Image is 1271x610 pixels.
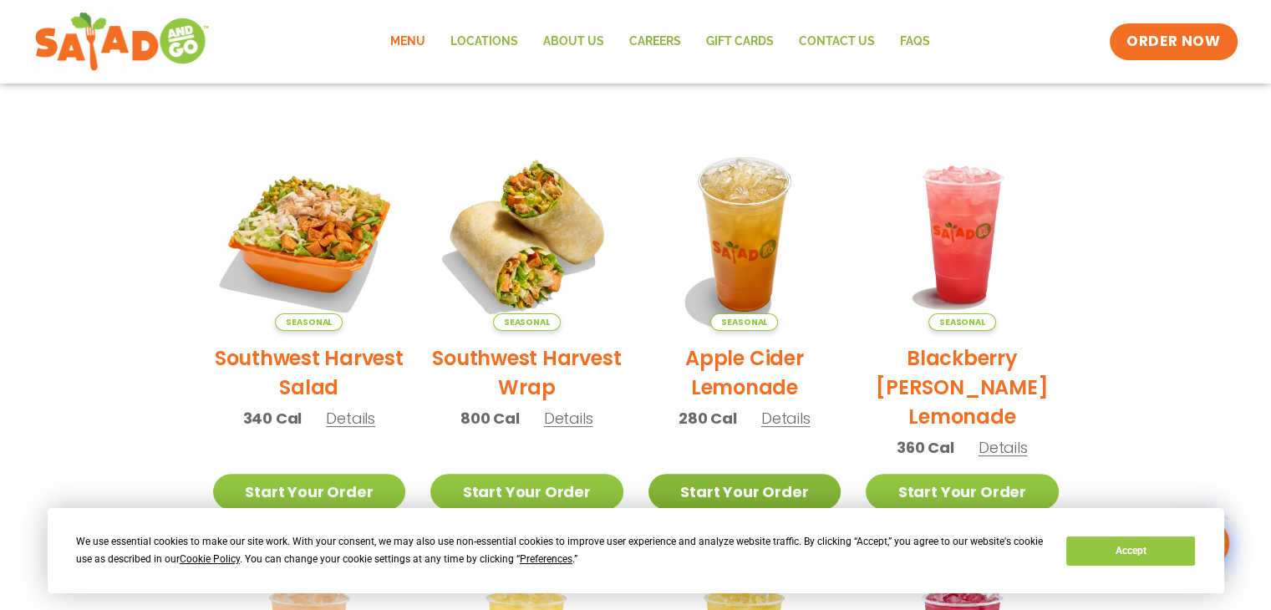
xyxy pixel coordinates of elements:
[275,313,343,331] span: Seasonal
[617,23,694,61] a: Careers
[243,407,302,430] span: 340 Cal
[1110,23,1237,60] a: ORDER NOW
[326,408,375,429] span: Details
[460,407,520,430] span: 800 Cal
[786,23,887,61] a: Contact Us
[430,474,623,510] a: Start Your Order
[430,343,623,402] h2: Southwest Harvest Wrap
[213,138,406,331] img: Product photo for Southwest Harvest Salad
[679,407,737,430] span: 280 Cal
[887,23,943,61] a: FAQs
[1126,32,1220,52] span: ORDER NOW
[378,23,438,61] a: Menu
[648,138,841,331] img: Product photo for Apple Cider Lemonade
[544,408,593,429] span: Details
[520,553,572,565] span: Preferences
[866,474,1059,510] a: Start Your Order
[694,23,786,61] a: GIFT CARDS
[531,23,617,61] a: About Us
[897,436,954,459] span: 360 Cal
[866,138,1059,331] img: Product photo for Blackberry Bramble Lemonade
[928,313,996,331] span: Seasonal
[979,437,1028,458] span: Details
[430,138,623,331] img: Product photo for Southwest Harvest Wrap
[1066,536,1195,566] button: Accept
[213,474,406,510] a: Start Your Order
[34,8,211,75] img: new-SAG-logo-768×292
[648,474,841,510] a: Start Your Order
[378,23,943,61] nav: Menu
[648,343,841,402] h2: Apple Cider Lemonade
[180,553,240,565] span: Cookie Policy
[438,23,531,61] a: Locations
[48,508,1224,593] div: Cookie Consent Prompt
[76,533,1046,568] div: We use essential cookies to make our site work. With your consent, we may also use non-essential ...
[866,343,1059,431] h2: Blackberry [PERSON_NAME] Lemonade
[213,343,406,402] h2: Southwest Harvest Salad
[761,408,811,429] span: Details
[710,313,778,331] span: Seasonal
[493,313,561,331] span: Seasonal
